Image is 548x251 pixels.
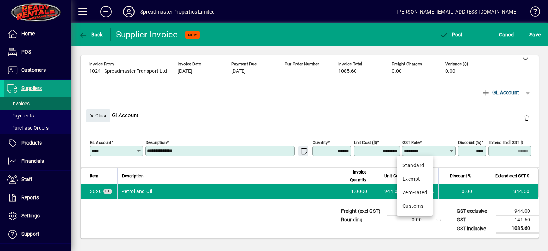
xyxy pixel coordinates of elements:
[495,172,529,180] span: Extend excl GST $
[438,184,476,199] td: 0.00
[81,102,539,128] div: Gl Account
[499,29,515,40] span: Cancel
[371,184,410,199] td: 944.0000
[77,28,105,41] button: Back
[497,28,517,41] button: Cancel
[4,152,71,170] a: Financials
[489,140,523,145] mat-label: Extend excl GST $
[529,32,532,37] span: S
[4,43,71,61] a: POS
[482,87,519,98] span: GL Account
[90,140,111,145] mat-label: GL Account
[347,168,366,184] span: Invoice Quantity
[4,189,71,207] a: Reports
[338,216,387,224] td: Rounding
[4,110,71,122] a: Payments
[452,32,455,37] span: P
[397,159,433,172] mat-option: Standard
[354,140,377,145] mat-label: Unit Cost ($)
[4,122,71,134] a: Purchase Orders
[71,28,111,41] app-page-header-button: Back
[21,67,46,73] span: Customers
[440,32,463,37] span: ost
[231,69,246,74] span: [DATE]
[453,207,496,216] td: GST exclusive
[117,5,140,18] button: Profile
[89,110,107,122] span: Close
[453,216,496,224] td: GST
[146,140,167,145] mat-label: Description
[342,184,371,199] td: 1.0000
[496,224,539,233] td: 1085.60
[89,69,167,74] span: 1024 - Spreadmaster Transport Ltd
[95,5,117,18] button: Add
[453,224,496,233] td: GST inclusive
[4,25,71,43] a: Home
[496,207,539,216] td: 944.00
[21,49,31,55] span: POS
[21,176,32,182] span: Staff
[4,225,71,243] a: Support
[445,69,455,74] span: 0.00
[387,216,430,224] td: 0.00
[178,69,192,74] span: [DATE]
[21,213,40,219] span: Settings
[122,172,144,180] span: Description
[402,162,427,169] div: Standard
[140,6,215,17] div: Spreadmaster Properties Limited
[476,184,538,199] td: 944.00
[84,112,112,119] app-page-header-button: Close
[4,171,71,189] a: Staff
[392,69,402,74] span: 0.00
[313,140,328,145] mat-label: Quantity
[338,207,387,216] td: Freight (excl GST)
[529,29,541,40] span: ave
[525,1,539,25] a: Knowledge Base
[458,140,481,145] mat-label: Discount (%)
[86,109,110,122] button: Close
[397,172,433,186] mat-option: Exempt
[496,216,539,224] td: 141.60
[402,140,420,145] mat-label: GST rate
[518,109,535,126] button: Delete
[21,158,44,164] span: Financials
[338,69,357,74] span: 1085.60
[7,101,30,106] span: Invoices
[4,134,71,152] a: Products
[438,28,465,41] button: Post
[90,172,98,180] span: Item
[4,61,71,79] a: Customers
[518,115,535,121] app-page-header-button: Delete
[117,184,342,199] td: Petrol and Oil
[21,85,42,91] span: Suppliers
[397,186,433,199] mat-option: Zero-rated
[79,32,103,37] span: Back
[105,189,110,193] span: GL
[285,69,286,74] span: -
[397,6,518,17] div: [PERSON_NAME] [EMAIL_ADDRESS][DOMAIN_NAME]
[402,189,427,196] div: Zero-rated
[397,199,433,213] mat-option: Customs
[4,207,71,225] a: Settings
[4,97,71,110] a: Invoices
[478,86,523,99] button: GL Account
[90,188,102,195] span: Petrol and Oil
[21,231,39,237] span: Support
[387,207,430,216] td: 0.00
[116,29,178,40] div: Supplier Invoice
[384,172,406,180] span: Unit Cost $
[188,32,197,37] span: NEW
[402,202,427,210] div: Customs
[7,125,49,131] span: Purchase Orders
[528,28,542,41] button: Save
[21,140,42,146] span: Products
[21,195,39,200] span: Reports
[21,31,35,36] span: Home
[402,175,427,183] div: Exempt
[7,113,34,119] span: Payments
[450,172,471,180] span: Discount %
